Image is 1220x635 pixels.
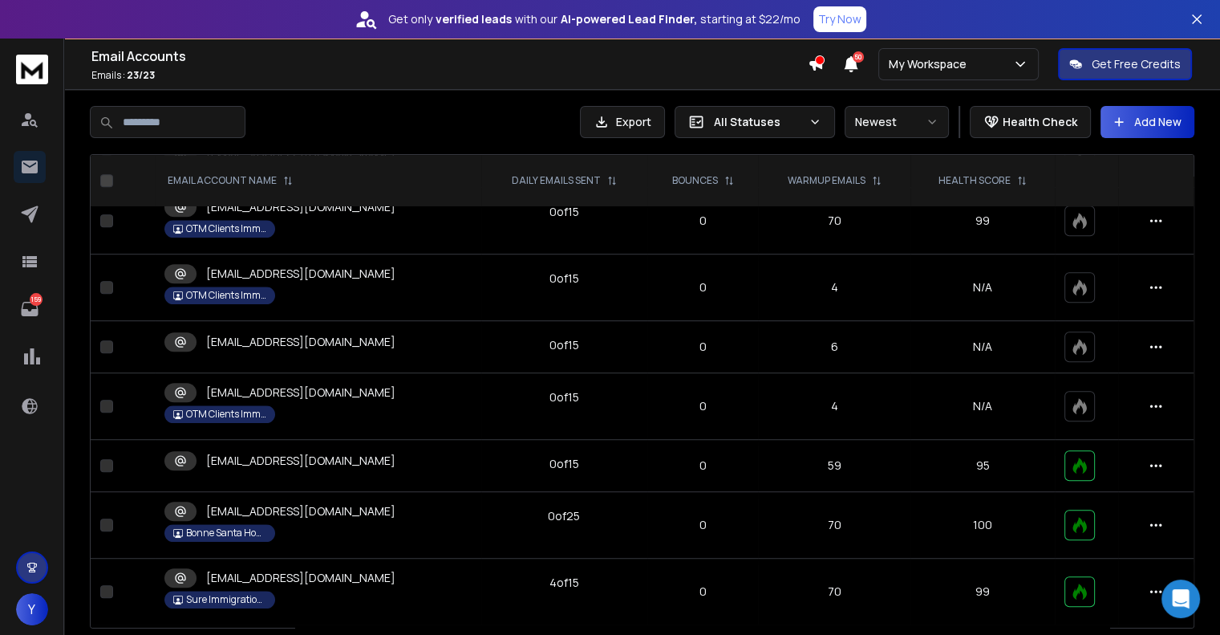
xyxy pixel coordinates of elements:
[758,492,910,559] td: 70
[845,106,949,138] button: Newest
[186,408,266,421] p: OTM Clients Immigration Assessment
[657,339,749,355] p: 0
[549,575,579,591] div: 4 of 15
[14,293,46,325] a: 159
[580,106,665,138] button: Export
[910,492,1055,559] td: 100
[168,174,293,187] div: EMAIL ACCOUNT NAME
[910,188,1055,254] td: 99
[549,389,579,405] div: 0 of 15
[920,339,1045,355] p: N/A
[1161,580,1200,618] div: Open Intercom Messenger
[758,254,910,321] td: 4
[910,440,1055,492] td: 95
[206,570,395,586] p: [EMAIL_ADDRESS][DOMAIN_NAME]
[1092,56,1181,72] p: Get Free Credits
[758,373,910,440] td: 4
[1003,114,1077,130] p: Health Check
[714,114,802,130] p: All Statuses
[657,517,749,533] p: 0
[30,293,43,306] p: 159
[853,51,864,63] span: 50
[657,584,749,600] p: 0
[758,440,910,492] td: 59
[758,321,910,373] td: 6
[206,266,395,282] p: [EMAIL_ADDRESS][DOMAIN_NAME]
[970,106,1091,138] button: Health Check
[186,593,266,606] p: Sure Immigration Comunication
[818,11,861,27] p: Try Now
[657,213,749,229] p: 0
[561,11,697,27] strong: AI-powered Lead Finder,
[889,56,973,72] p: My Workspace
[16,593,48,625] button: Y
[758,188,910,254] td: 70
[186,289,266,302] p: OTM Clients Immigration Assessment
[388,11,800,27] p: Get only with our starting at $22/mo
[657,398,749,414] p: 0
[16,55,48,84] img: logo
[436,11,512,27] strong: verified leads
[549,456,579,472] div: 0 of 15
[1058,48,1192,80] button: Get Free Credits
[549,204,579,220] div: 0 of 15
[91,69,808,82] p: Emails :
[920,279,1045,295] p: N/A
[206,199,395,215] p: [EMAIL_ADDRESS][DOMAIN_NAME]
[186,222,266,235] p: OTM Clients Immigration Assessment
[206,334,395,350] p: [EMAIL_ADDRESS][DOMAIN_NAME]
[920,398,1045,414] p: N/A
[672,174,718,187] p: BOUNCES
[910,559,1055,625] td: 99
[548,508,580,524] div: 0 of 25
[1100,106,1194,138] button: Add New
[813,6,866,32] button: Try Now
[206,453,395,469] p: [EMAIL_ADDRESS][DOMAIN_NAME]
[938,174,1011,187] p: HEALTH SCORE
[657,458,749,474] p: 0
[186,527,266,539] p: Bonne Santa Home Care
[549,337,579,353] div: 0 of 15
[512,174,601,187] p: DAILY EMAILS SENT
[127,68,155,82] span: 23 / 23
[549,271,579,287] div: 0 of 15
[206,385,395,401] p: [EMAIL_ADDRESS][DOMAIN_NAME]
[657,279,749,295] p: 0
[206,503,395,519] p: [EMAIL_ADDRESS][DOMAIN_NAME]
[788,174,865,187] p: WARMUP EMAILS
[91,47,808,66] h1: Email Accounts
[758,559,910,625] td: 70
